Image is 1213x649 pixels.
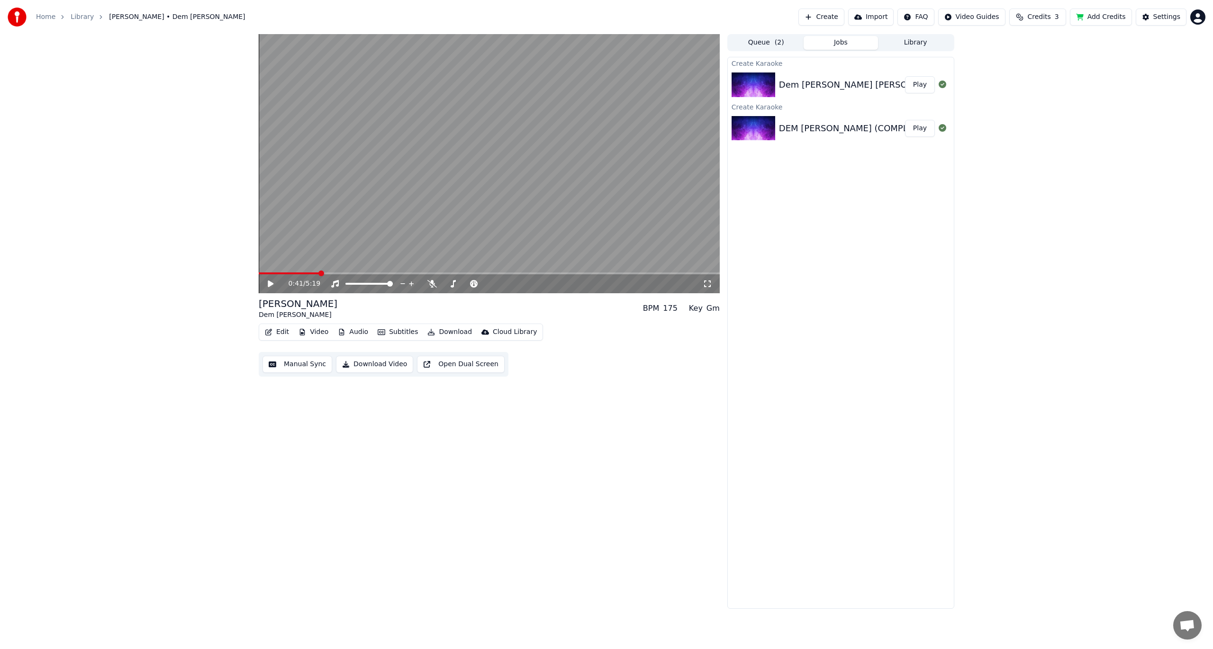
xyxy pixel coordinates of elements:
[8,8,27,27] img: youka
[729,36,804,50] button: Queue
[798,9,844,26] button: Create
[289,279,311,288] div: /
[493,327,537,337] div: Cloud Library
[1136,9,1186,26] button: Settings
[728,101,954,112] div: Create Karaoke
[36,12,55,22] a: Home
[336,356,413,373] button: Download Video
[424,325,476,339] button: Download
[259,297,337,310] div: [PERSON_NAME]
[848,9,894,26] button: Import
[306,279,320,288] span: 5:19
[374,325,422,339] button: Subtitles
[897,9,934,26] button: FAQ
[1153,12,1180,22] div: Settings
[1009,9,1066,26] button: Credits3
[878,36,953,50] button: Library
[775,38,784,47] span: ( 2 )
[938,9,1005,26] button: Video Guides
[905,76,935,93] button: Play
[1027,12,1050,22] span: Credits
[779,122,990,135] div: DEM [PERSON_NAME] (COMPLETE_FIXED NOTE)M
[334,325,372,339] button: Audio
[643,303,659,314] div: BPM
[1055,12,1059,22] span: 3
[71,12,94,22] a: Library
[905,120,935,137] button: Play
[36,12,245,22] nav: breadcrumb
[263,356,332,373] button: Manual Sync
[295,325,332,339] button: Video
[261,325,293,339] button: Edit
[289,279,303,288] span: 0:41
[689,303,703,314] div: Key
[1173,611,1202,640] div: Open chat
[417,356,505,373] button: Open Dual Screen
[804,36,878,50] button: Jobs
[663,303,678,314] div: 175
[706,303,720,314] div: Gm
[728,57,954,69] div: Create Karaoke
[259,310,337,320] div: Dem [PERSON_NAME]
[109,12,245,22] span: [PERSON_NAME] • Dem [PERSON_NAME]
[1070,9,1132,26] button: Add Credits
